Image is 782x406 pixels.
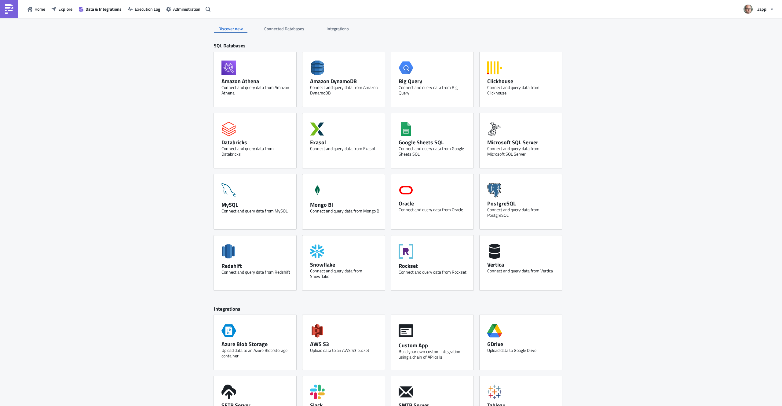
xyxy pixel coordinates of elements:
span: Connected Databases [264,25,305,32]
div: Connect and query data from Rockset [399,269,469,275]
div: Connect and query data from Mongo BI [310,208,380,214]
span: Zappi [757,6,767,12]
button: Explore [48,4,75,14]
div: Azure Blob Storage [221,341,292,348]
div: Google Sheets SQL [399,139,469,146]
div: Amazon DynamoDB [310,78,380,85]
span: Home [35,6,45,12]
div: Databricks [221,139,292,146]
div: Integrations [214,306,568,315]
img: PushMetrics [4,4,14,14]
div: Connect and query data from Vertica [487,268,557,274]
div: Upload data to an AWS S3 bucket [310,348,380,353]
div: Vertica [487,261,557,268]
div: Microsoft SQL Server [487,139,557,146]
div: Upload data to an Azure Blob Storage container [221,348,292,359]
div: Clickhouse [487,78,557,85]
div: Exasol [310,139,380,146]
span: Execution Log [135,6,160,12]
div: MySQL [221,201,292,208]
div: Connect and query data from Microsoft SQL Server [487,146,557,157]
div: Big Query [399,78,469,85]
div: Connect and query data from Oracle [399,207,469,212]
span: Data & Integrations [86,6,122,12]
div: PostgreSQL [487,200,557,207]
div: Redshift [221,262,292,269]
div: SQL Databases [214,42,568,52]
span: Administration [173,6,200,12]
div: Snowflake [310,261,380,268]
div: Connect and query data from PostgreSQL [487,207,557,218]
div: AWS S3 [310,341,380,348]
button: Execution Log [125,4,163,14]
div: Connect and query data from Databricks [221,146,292,157]
div: Build your own custom integration using a chain of API calls [399,349,469,360]
div: Connect and query data from MySQL [221,208,292,214]
div: Connect and query data from Amazon Athena [221,85,292,96]
div: Connect and query data from Exasol [310,146,380,151]
div: Connect and query data from Amazon DynamoDB [310,85,380,96]
button: Data & Integrations [75,4,125,14]
div: Mongo BI [310,201,380,208]
button: Administration [163,4,203,14]
div: Connect and query data from Redshift [221,269,292,275]
div: Discover new [214,24,247,33]
div: Connect and query data from Snowflake [310,268,380,279]
span: Explore [58,6,72,12]
div: Connect and query data from Clickhouse [487,85,557,96]
button: Home [24,4,48,14]
div: Custom App [399,342,469,349]
div: Connect and query data from Big Query [399,85,469,96]
div: Upload data to Google Drive [487,348,557,353]
img: Avatar [743,4,753,14]
div: Amazon Athena [221,78,292,85]
div: GDrive [487,341,557,348]
button: Zappi [740,2,777,16]
div: Connect and query data from Google Sheets SQL [399,146,469,157]
span: Integrations [327,25,350,32]
span: Azure Storage Blob [221,321,236,341]
div: Oracle [399,200,469,207]
div: Rockset [399,262,469,269]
